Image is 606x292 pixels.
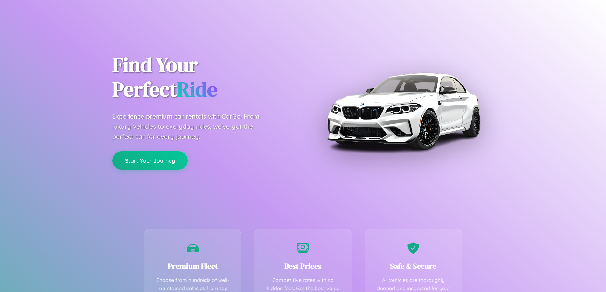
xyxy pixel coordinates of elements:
[154,261,232,271] h3: Premium Fleet
[324,32,483,191] img: Premium BMW car rental vehicle
[112,111,271,142] p: Experience premium car rentals with CarGo. From luxury vehicles to everyday rides, we've got the ...
[264,261,342,271] h3: Best Prices
[177,75,217,103] span: Ride
[112,53,294,102] h1: Find Your Perfect
[374,261,452,271] h3: Safe & Secure
[112,151,188,170] button: Start Your Journey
